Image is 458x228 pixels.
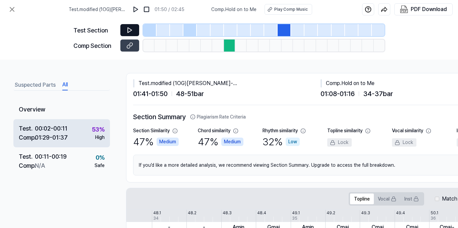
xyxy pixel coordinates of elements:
[327,210,335,216] div: 49.2
[221,138,243,146] div: Medium
[211,6,256,13] span: Comp . Hold on to Me
[96,181,105,190] div: 0 %
[374,194,400,204] button: Vocal
[321,89,355,99] span: 01:08 - 01:16
[133,127,170,134] div: Section Similarity
[19,180,35,189] div: Test .
[350,194,374,204] button: Topline
[15,80,56,90] button: Suspected Parts
[132,6,139,13] img: play
[73,41,116,50] div: Comp Section
[431,215,436,221] div: 36
[198,127,230,134] div: Chord similarity
[35,180,68,189] div: 00:19 - 00:28
[263,134,300,149] div: 32 %
[35,161,45,170] div: N/A
[35,133,68,142] div: 01:29 - 01:37
[223,210,232,216] div: 48.3
[143,6,150,13] img: stop
[263,127,298,134] div: Rhythm similarity
[400,194,423,204] button: Inst
[133,89,168,99] span: 01:41 - 01:50
[19,124,35,133] div: Test .
[190,113,246,121] button: Plagiarism Rate Criteria
[361,210,370,216] div: 49.3
[292,210,300,216] div: 49.1
[69,6,128,13] span: Test . modified (1OG)[PERSON_NAME]-_Living_in_Regrets_Shadows_2025-08-22_02_12 (Remix) (1)
[286,138,300,146] div: Low
[392,138,416,147] div: Lock
[399,4,448,15] button: PDF Download
[133,134,179,149] div: 47 %
[257,210,266,216] div: 48.4
[157,138,179,146] div: Medium
[292,215,297,221] div: 35
[431,210,438,216] div: 50.1
[62,80,68,90] button: All
[19,133,35,142] div: Comp .
[153,210,161,216] div: 48.1
[392,127,423,134] div: Vocal similarity
[153,215,159,221] div: 34
[19,161,35,170] div: Comp .
[35,124,67,133] div: 00:02 - 00:11
[411,5,447,14] div: PDF Download
[365,6,371,13] img: help
[265,4,312,15] button: Play Comp Music
[363,89,393,99] span: 34 - 37 bar
[176,89,204,99] span: 48 - 51 bar
[13,100,110,119] div: Overview
[95,134,105,141] div: High
[35,152,67,161] div: 00:11 - 00:19
[400,5,408,13] img: PDF Download
[19,152,35,161] div: Test .
[274,6,308,12] div: Play Comp Music
[381,6,388,13] img: share
[396,210,405,216] div: 49.4
[96,153,105,162] div: 0 %
[133,79,321,87] div: Test . modified (1OG)[PERSON_NAME]-_Living_in_Regrets_Shadows_2025-08-22_02_12 (Remix) (1)
[327,138,352,147] div: Lock
[95,162,105,169] div: Safe
[327,127,362,134] div: Topline similarity
[92,125,105,134] div: 53 %
[188,210,196,216] div: 48.2
[155,6,184,13] div: 01:50 / 02:45
[73,26,116,35] div: Test Section
[198,134,243,149] div: 47 %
